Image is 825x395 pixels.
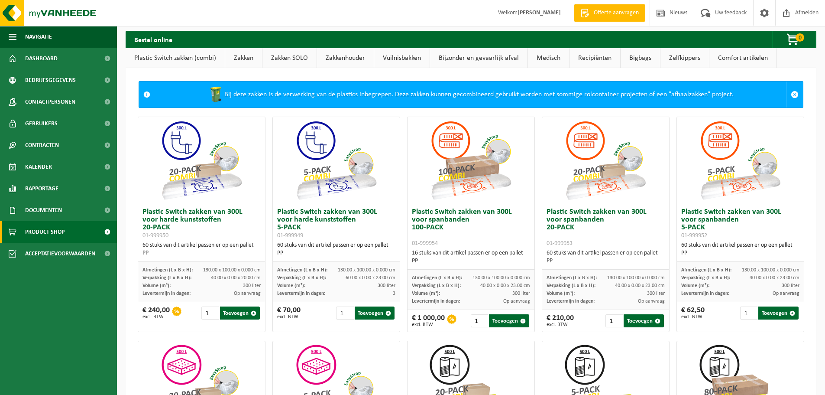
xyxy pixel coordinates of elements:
span: 300 liter [512,291,530,296]
span: 40.00 x 0.00 x 23.00 cm [480,283,530,288]
span: 130.00 x 100.00 x 0.000 cm [472,275,530,281]
a: Zakken [225,48,262,68]
a: Zakken SOLO [262,48,317,68]
a: Zakkenhouder [317,48,374,68]
button: Toevoegen [758,307,799,320]
img: 01-999952 [697,117,783,204]
div: 60 stuks van dit artikel passen er op een pallet [547,249,665,265]
span: Gebruikers [25,113,58,134]
button: Toevoegen [355,307,395,320]
span: 60.00 x 0.00 x 23.00 cm [346,275,395,281]
h3: Plastic Switch zakken van 300L voor spanbanden 100-PACK [412,208,530,247]
h3: Plastic Switch zakken van 300L voor spanbanden 5-PACK [681,208,799,239]
img: 01-999949 [293,117,379,204]
span: 40.00 x 0.00 x 23.00 cm [750,275,799,281]
span: excl. BTW [547,322,574,327]
span: 300 liter [243,283,261,288]
span: 40.00 x 0.00 x 20.00 cm [211,275,261,281]
span: Rapportage [25,178,58,199]
span: Contactpersonen [25,91,75,113]
div: € 62,50 [681,307,705,320]
div: PP [277,249,395,257]
div: € 70,00 [277,307,301,320]
span: Afmetingen (L x B x H): [547,275,597,281]
div: PP [547,257,665,265]
span: Levertermijn in dagen: [412,299,460,304]
span: 300 liter [782,283,799,288]
span: Op aanvraag [773,291,799,296]
a: Vuilnisbakken [374,48,430,68]
div: € 210,00 [547,314,574,327]
div: € 1 000,00 [412,314,445,327]
a: Plastic Switch zakken (combi) [126,48,225,68]
span: 01-999954 [412,240,438,247]
span: Levertermijn in dagen: [142,291,191,296]
span: Afmetingen (L x B x H): [412,275,462,281]
input: 1 [605,314,623,327]
div: 60 stuks van dit artikel passen er op een pallet [277,242,395,257]
span: Navigatie [25,26,52,48]
span: Verpakking (L x B x H): [277,275,326,281]
h3: Plastic Switch zakken van 300L voor harde kunststoffen 5-PACK [277,208,395,239]
a: Bijzonder en gevaarlijk afval [430,48,527,68]
a: Sluit melding [786,82,803,108]
a: Offerte aanvragen [574,4,645,22]
a: Comfort artikelen [709,48,776,68]
span: Levertermijn in dagen: [547,299,595,304]
span: Verpakking (L x B x H): [681,275,730,281]
div: Bij deze zakken is de verwerking van de plastics inbegrepen. Deze zakken kunnen gecombineerd gebr... [155,82,786,108]
h3: Plastic Switch zakken van 300L voor spanbanden 20-PACK [547,208,665,247]
span: Verpakking (L x B x H): [142,275,191,281]
span: Op aanvraag [234,291,261,296]
div: PP [681,249,799,257]
span: 300 liter [647,291,665,296]
span: excl. BTW [142,314,170,320]
input: 1 [471,314,488,327]
div: € 240,00 [142,307,170,320]
span: Verpakking (L x B x H): [547,283,595,288]
span: Kalender [25,156,52,178]
span: Documenten [25,199,62,221]
span: 130.00 x 100.00 x 0.000 cm [607,275,665,281]
button: Toevoegen [489,314,529,327]
span: excl. BTW [412,322,445,327]
span: 40.00 x 0.00 x 23.00 cm [615,283,665,288]
span: Afmetingen (L x B x H): [681,268,731,273]
a: Medisch [528,48,569,68]
span: 0 [796,33,804,42]
strong: [PERSON_NAME] [518,10,561,16]
span: Op aanvraag [503,299,530,304]
span: 3 [393,291,395,296]
img: 01-999954 [427,117,514,204]
div: PP [142,249,261,257]
span: 130.00 x 100.00 x 0.000 cm [338,268,395,273]
h3: Plastic Switch zakken van 300L voor harde kunststoffen 20-PACK [142,208,261,239]
span: Volume (m³): [277,283,305,288]
div: 16 stuks van dit artikel passen er op een pallet [412,249,530,265]
span: 300 liter [378,283,395,288]
span: Contracten [25,134,59,156]
span: Bedrijfsgegevens [25,69,76,91]
span: Offerte aanvragen [592,9,641,17]
span: Levertermijn in dagen: [277,291,325,296]
img: 01-999953 [562,117,649,204]
span: 01-999953 [547,240,573,247]
img: 01-999950 [158,117,245,204]
input: 1 [740,307,757,320]
span: 01-999952 [681,232,707,239]
span: Afmetingen (L x B x H): [142,268,193,273]
span: Dashboard [25,48,58,69]
button: Toevoegen [220,307,260,320]
span: Volume (m³): [142,283,171,288]
span: Verpakking (L x B x H): [412,283,461,288]
span: excl. BTW [277,314,301,320]
span: Levertermijn in dagen: [681,291,729,296]
span: Volume (m³): [412,291,440,296]
span: 130.00 x 100.00 x 0.000 cm [203,268,261,273]
span: 130.00 x 100.00 x 0.000 cm [742,268,799,273]
button: 0 [772,31,815,48]
img: WB-0240-HPE-GN-50.png [207,86,224,103]
span: excl. BTW [681,314,705,320]
div: 60 stuks van dit artikel passen er op een pallet [142,242,261,257]
span: Product Shop [25,221,65,243]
